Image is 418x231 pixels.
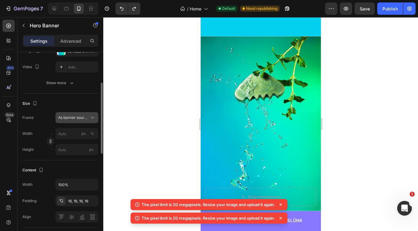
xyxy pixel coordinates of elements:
[58,115,88,120] span: As banner source
[22,77,98,88] button: Show more
[22,147,34,152] label: Height
[56,179,98,190] input: Auto
[22,63,41,71] div: Video
[22,131,32,136] label: Width
[22,115,34,120] label: Frame
[82,131,86,136] div: px
[55,128,98,139] input: px%
[360,6,370,11] span: Save
[6,65,15,70] div: 450
[55,144,98,155] input: px
[201,17,321,231] iframe: Design area
[190,6,201,12] span: Home
[187,6,188,12] span: /
[397,201,412,216] iframe: Intercom live chat
[55,112,98,123] button: As banner source
[89,147,93,152] span: px
[355,2,375,15] button: Save
[46,80,75,86] div: Show more
[382,6,398,12] div: Publish
[377,2,403,15] button: Publish
[90,131,94,136] div: %
[22,198,36,204] div: Padding
[410,192,415,197] span: 1
[40,5,43,12] p: 7
[22,182,32,187] div: Width
[142,215,275,221] p: The pixel limit is 20 megapixels. Resize your image and upload it again.
[2,2,46,15] button: 7
[142,202,275,208] p: The pixel limit is 20 megapixels. Resize your image and upload it again.
[68,198,97,204] div: 16, 16, 16, 16
[116,2,140,15] div: Undo/Redo
[22,214,31,220] div: Align
[22,166,45,174] div: Content
[30,22,82,29] p: Hero Banner
[89,130,96,137] button: px
[5,112,15,117] div: Beta
[60,38,81,44] p: Advanced
[22,100,39,108] div: Size
[246,6,277,11] span: Need republishing
[68,65,97,70] div: Add...
[80,130,87,137] button: %
[30,38,47,44] p: Settings
[222,6,235,11] span: Default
